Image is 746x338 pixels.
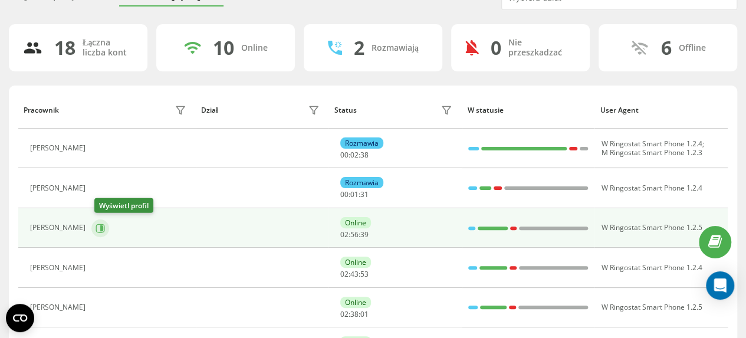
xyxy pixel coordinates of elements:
[24,106,59,114] div: Pracownik
[372,43,419,53] div: Rozmawiają
[350,309,359,319] span: 38
[340,189,349,199] span: 00
[340,217,371,228] div: Online
[350,269,359,279] span: 43
[679,43,706,53] div: Offline
[601,147,702,157] span: M Ringostat Smart Phone 1.2.3
[83,38,133,58] div: Łączna liczba kont
[360,189,369,199] span: 31
[601,139,702,149] span: W Ringostat Smart Phone 1.2.4
[350,229,359,239] span: 56
[600,106,722,114] div: User Agent
[340,297,371,308] div: Online
[467,106,589,114] div: W statusie
[601,302,702,312] span: W Ringostat Smart Phone 1.2.5
[241,43,268,53] div: Online
[340,229,349,239] span: 02
[360,309,369,319] span: 01
[340,177,383,188] div: Rozmawia
[601,262,702,273] span: W Ringostat Smart Phone 1.2.4
[706,271,734,300] div: Open Intercom Messenger
[508,38,576,58] div: Nie przeszkadzać
[30,144,88,152] div: [PERSON_NAME]
[340,151,369,159] div: : :
[94,198,153,213] div: Wyświetl profil
[30,264,88,272] div: [PERSON_NAME]
[601,183,702,193] span: W Ringostat Smart Phone 1.2.4
[340,257,371,268] div: Online
[350,189,359,199] span: 01
[54,37,75,59] div: 18
[340,269,349,279] span: 02
[360,229,369,239] span: 39
[340,310,369,319] div: : :
[340,150,349,160] span: 00
[340,309,349,319] span: 02
[334,106,357,114] div: Status
[350,150,359,160] span: 02
[30,224,88,232] div: [PERSON_NAME]
[213,37,234,59] div: 10
[340,270,369,278] div: : :
[601,222,702,232] span: W Ringostat Smart Phone 1.2.5
[340,137,383,149] div: Rozmawia
[354,37,364,59] div: 2
[201,106,218,114] div: Dział
[360,269,369,279] span: 53
[340,231,369,239] div: : :
[30,184,88,192] div: [PERSON_NAME]
[6,304,34,332] button: Open CMP widget
[491,37,501,59] div: 0
[661,37,672,59] div: 6
[30,303,88,311] div: [PERSON_NAME]
[340,191,369,199] div: : :
[360,150,369,160] span: 38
